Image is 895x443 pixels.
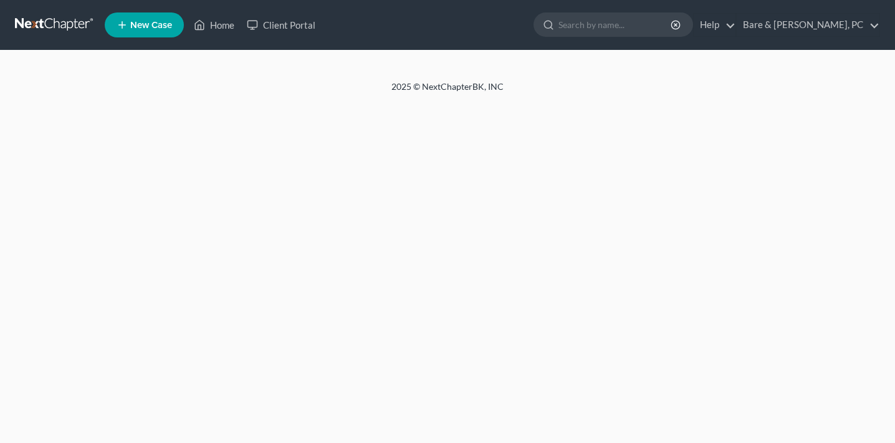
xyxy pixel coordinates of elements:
[694,14,735,36] a: Help
[241,14,322,36] a: Client Portal
[92,80,803,103] div: 2025 © NextChapterBK, INC
[558,13,672,36] input: Search by name...
[188,14,241,36] a: Home
[737,14,879,36] a: Bare & [PERSON_NAME], PC
[130,21,172,30] span: New Case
